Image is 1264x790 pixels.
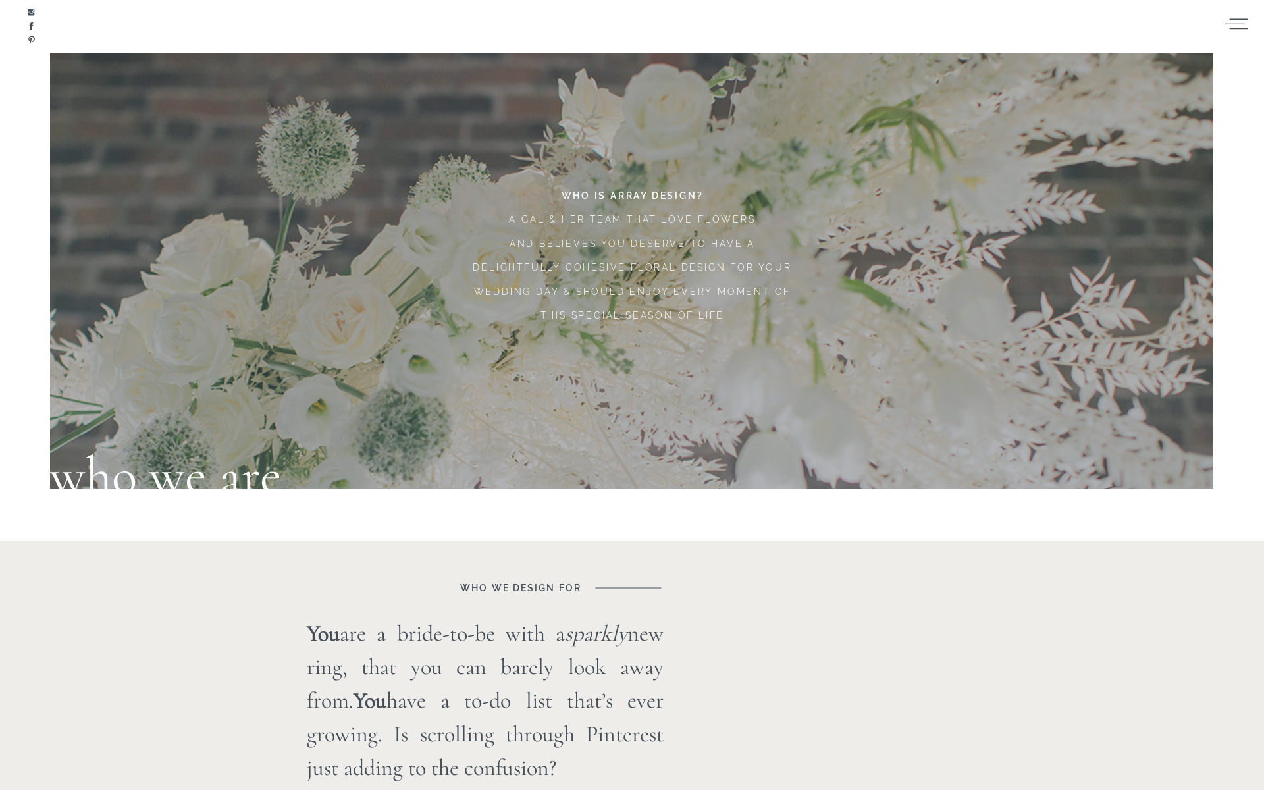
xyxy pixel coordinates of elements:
h1: who we are [50,436,438,494]
h3: who is Array Design? [467,184,797,324]
b: You [354,687,386,714]
a: Who we design for [371,579,581,594]
h2: are a bride-to-be with a new ring, that you can barely look away from. have a to-do list that’s e... [307,617,664,782]
i: sparkly [565,620,627,647]
b: You [307,620,340,647]
span: A gal & her team that love flowers and believes you deserve to have a delightfully cohesive flora... [473,214,791,321]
